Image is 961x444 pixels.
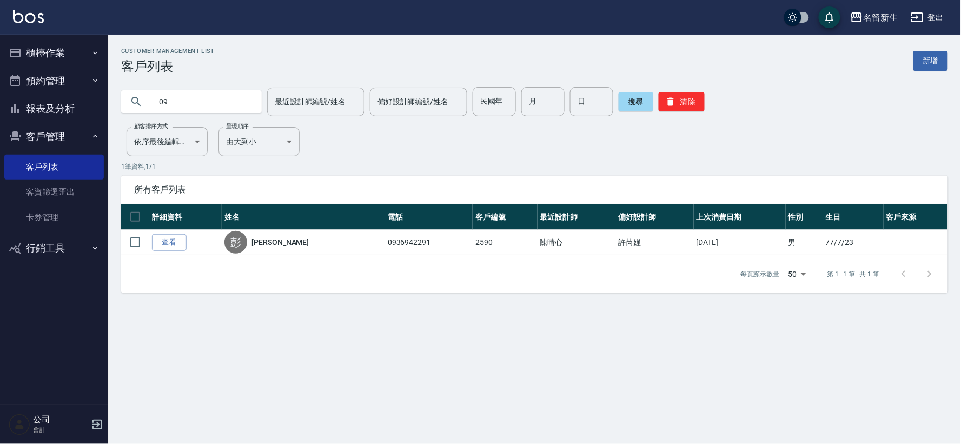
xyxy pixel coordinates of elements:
[33,414,88,425] h5: 公司
[694,230,786,255] td: [DATE]
[4,67,104,95] button: 預約管理
[13,10,44,23] img: Logo
[694,204,786,230] th: 上次消費日期
[218,127,300,156] div: 由大到小
[127,127,208,156] div: 依序最後編輯時間
[121,59,215,74] h3: 客戶列表
[846,6,902,29] button: 名留新生
[786,204,823,230] th: 性別
[615,230,694,255] td: 許芮嫤
[741,269,780,279] p: 每頁顯示數量
[134,122,168,130] label: 顧客排序方式
[385,230,473,255] td: 0936942291
[9,414,30,435] img: Person
[619,92,653,111] button: 搜尋
[819,6,840,28] button: save
[659,92,705,111] button: 清除
[827,269,880,279] p: 第 1–1 筆 共 1 筆
[4,123,104,151] button: 客戶管理
[784,260,810,289] div: 50
[823,204,884,230] th: 生日
[906,8,948,28] button: 登出
[134,184,935,195] span: 所有客戶列表
[151,87,253,116] input: 搜尋關鍵字
[152,234,187,251] a: 查看
[538,230,616,255] td: 陳晴心
[4,39,104,67] button: 櫃檯作業
[121,162,948,171] p: 1 筆資料, 1 / 1
[473,204,537,230] th: 客戶編號
[385,204,473,230] th: 電話
[786,230,823,255] td: 男
[33,425,88,435] p: 會計
[149,204,222,230] th: 詳細資料
[913,51,948,71] a: 新增
[863,11,898,24] div: 名留新生
[615,204,694,230] th: 偏好設計師
[121,48,215,55] h2: Customer Management List
[4,180,104,204] a: 客資篩選匯出
[473,230,537,255] td: 2590
[538,204,616,230] th: 最近設計師
[251,237,309,248] a: [PERSON_NAME]
[222,204,385,230] th: 姓名
[884,204,948,230] th: 客戶來源
[226,122,249,130] label: 呈現順序
[4,234,104,262] button: 行銷工具
[224,231,247,254] div: 彭
[4,205,104,230] a: 卡券管理
[823,230,884,255] td: 77/7/23
[4,95,104,123] button: 報表及分析
[4,155,104,180] a: 客戶列表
